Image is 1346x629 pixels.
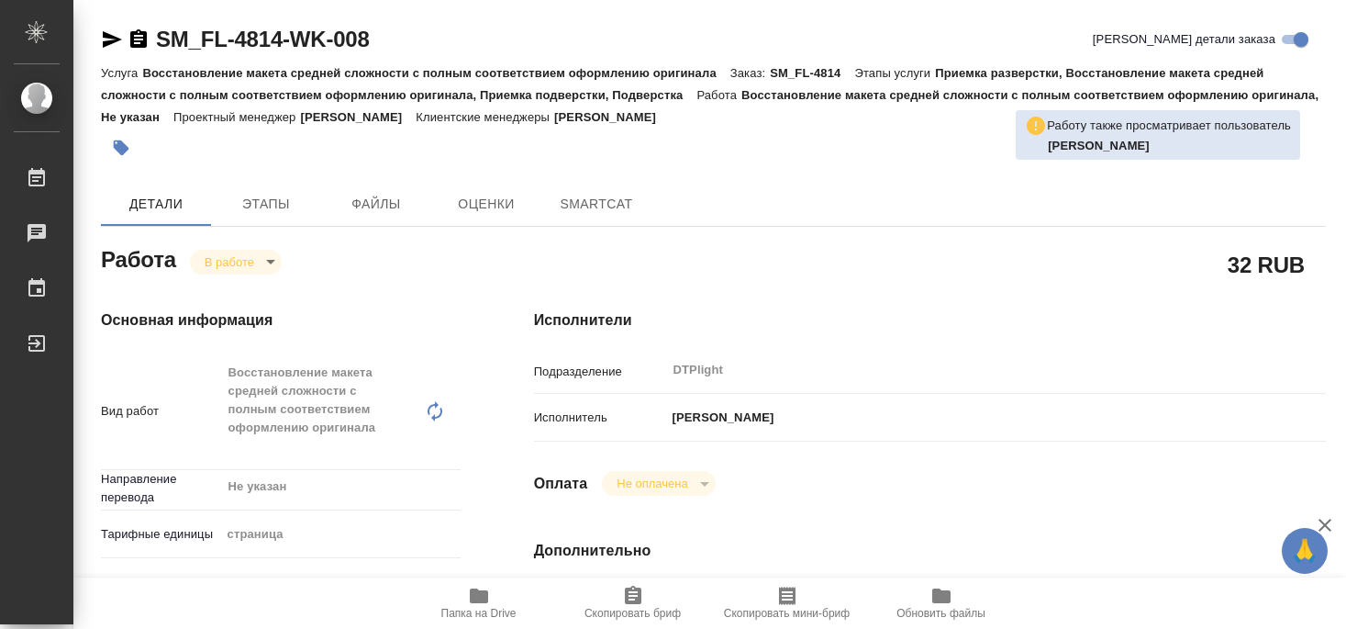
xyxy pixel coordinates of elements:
p: Направление перевода [101,470,221,507]
button: Скопировать ссылку для ЯМессенджера [101,28,123,51]
p: Дзюндзя Нина [1048,137,1291,155]
p: Работа [696,88,741,102]
h4: Основная информация [101,309,461,331]
p: Работу также просматривает пользователь [1047,117,1291,135]
button: Скопировать ссылку [128,28,150,51]
p: SM_FL-4814 [770,66,854,80]
h4: Оплата [534,473,588,495]
p: Тарифные единицы [101,525,221,544]
button: Скопировать бриф [556,578,710,629]
p: Подразделение [534,363,666,381]
h4: Дополнительно [534,540,1326,562]
span: Скопировать бриф [584,607,681,620]
button: 🙏 [1282,528,1328,574]
p: Услуга [101,66,142,80]
span: [PERSON_NAME] детали заказа [1093,30,1275,49]
span: 🙏 [1289,532,1320,570]
p: Исполнитель [534,409,666,427]
a: SM_FL-4814-WK-008 [156,27,370,51]
b: [PERSON_NAME] [1048,139,1150,152]
button: Обновить файлы [864,578,1018,629]
button: Папка на Drive [402,578,556,629]
p: [PERSON_NAME] [554,110,670,124]
p: Клиентские менеджеры [416,110,554,124]
p: Вид работ [101,402,221,421]
span: Скопировать мини-бриф [724,607,850,620]
button: Добавить тэг [101,128,141,168]
h2: Работа [101,241,176,275]
div: страница [221,519,461,550]
h4: Исполнители [534,309,1326,331]
p: [PERSON_NAME] [666,409,774,427]
button: В работе [199,254,260,270]
p: Кол-во единиц [101,573,221,591]
p: [PERSON_NAME] [300,110,416,124]
span: SmartCat [552,193,640,216]
span: Этапы [222,193,310,216]
p: Этапы услуги [854,66,935,80]
div: В работе [190,250,282,275]
span: Обновить файлы [896,607,985,620]
span: Оценки [442,193,530,216]
span: Файлы [332,193,420,216]
input: ✎ Введи что-нибудь [221,568,461,595]
span: Детали [112,193,200,216]
button: Скопировать мини-бриф [710,578,864,629]
div: В работе [602,471,715,496]
button: Не оплачена [611,476,693,491]
p: Заказ: [730,66,770,80]
p: Восстановление макета средней сложности с полным соответствием оформлению оригинала [142,66,729,80]
p: Проектный менеджер [173,110,300,124]
span: Папка на Drive [441,607,517,620]
h2: 32 RUB [1228,249,1305,280]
